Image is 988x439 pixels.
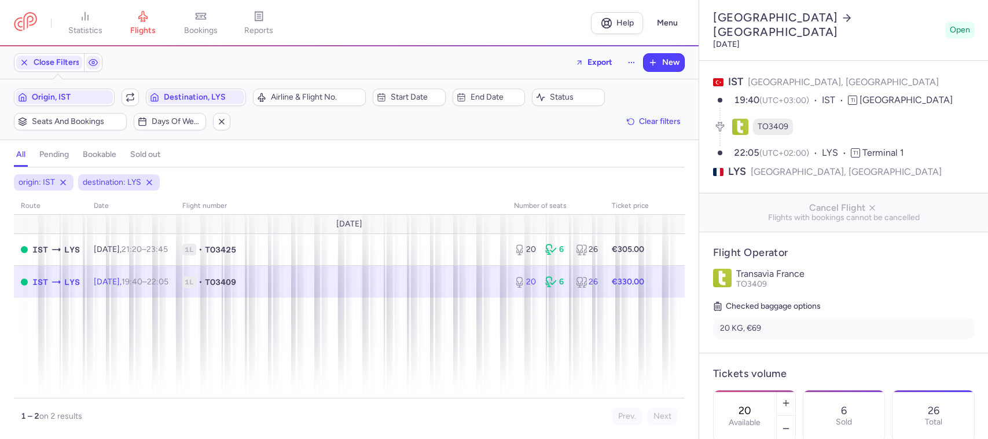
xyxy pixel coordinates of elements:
[271,93,362,102] span: Airline & Flight No.
[545,276,567,288] div: 6
[751,164,942,179] span: [GEOGRAPHIC_DATA], [GEOGRAPHIC_DATA]
[514,244,536,255] div: 20
[122,277,142,287] time: 19:40
[122,244,168,254] span: –
[612,244,644,254] strong: €305.00
[134,113,207,130] button: Days of week
[87,197,175,215] th: date
[14,89,115,106] button: Origin, IST
[623,113,685,130] button: Clear filters
[244,25,273,36] span: reports
[713,367,975,381] h4: Tickets volume
[734,94,759,105] time: 19:40
[56,10,114,36] a: statistics
[64,243,80,256] span: St-Exupéry, Lyon, France
[130,25,156,36] span: flights
[713,39,740,49] time: [DATE]
[373,89,446,106] button: Start date
[32,276,48,288] span: Istanbul Airport, İstanbul, Turkey
[14,54,84,71] button: Close Filters
[728,75,743,88] span: IST
[122,277,168,287] span: –
[928,405,939,416] p: 26
[147,277,168,287] time: 22:05
[532,89,605,106] button: Status
[175,197,507,215] th: Flight number
[860,94,953,105] span: [GEOGRAPHIC_DATA]
[576,276,598,288] div: 26
[708,203,979,213] span: Cancel Flight
[14,12,37,34] a: CitizenPlane red outlined logo
[94,277,168,287] span: [DATE],
[507,197,605,215] th: number of seats
[950,24,970,36] span: Open
[748,76,939,87] span: [GEOGRAPHIC_DATA], [GEOGRAPHIC_DATA]
[199,244,203,255] span: •
[152,117,203,126] span: Days of week
[713,269,732,287] img: Transavia France logo
[64,276,80,288] span: St-Exupéry, Lyon, France
[736,269,975,279] p: Transavia France
[39,411,82,421] span: on 2 results
[146,89,247,106] button: Destination, LYS
[172,10,230,36] a: bookings
[550,93,601,102] span: Status
[14,113,127,130] button: Seats and bookings
[639,117,681,126] span: Clear filters
[253,89,366,106] button: Airline & Flight No.
[925,418,942,427] p: Total
[576,244,598,255] div: 26
[822,147,851,160] span: LYS
[734,147,759,158] time: 22:05
[729,418,761,427] label: Available
[708,213,979,222] span: Flights with bookings cannot be cancelled
[205,244,236,255] span: TO3425
[591,12,643,34] a: Help
[713,299,975,313] h5: Checked baggage options
[514,276,536,288] div: 20
[713,10,941,39] h2: [GEOGRAPHIC_DATA] [GEOGRAPHIC_DATA]
[130,149,160,160] h4: sold out
[94,244,168,254] span: [DATE],
[14,197,87,215] th: route
[841,405,847,416] p: 6
[336,219,362,229] span: [DATE]
[114,10,172,36] a: flights
[587,58,612,67] span: Export
[205,276,236,288] span: TO3409
[21,246,28,253] span: OPEN
[758,121,788,133] span: TO3409
[32,243,48,256] span: Istanbul Airport, İstanbul, Turkey
[568,53,620,72] button: Export
[728,164,746,179] span: LYS
[759,96,809,105] span: (UTC+03:00)
[391,93,442,102] span: Start date
[21,411,39,421] strong: 1 – 2
[182,244,196,255] span: 1L
[230,10,288,36] a: reports
[199,276,203,288] span: •
[650,12,685,34] button: Menu
[612,408,642,425] button: Prev.
[83,149,116,160] h4: bookable
[732,119,748,135] figure: TO airline logo
[164,93,243,102] span: Destination, LYS
[453,89,526,106] button: End date
[616,19,634,27] span: Help
[605,197,656,215] th: Ticket price
[644,54,684,71] button: New
[822,94,848,107] span: IST
[146,244,168,254] time: 23:45
[851,148,860,158] span: T1
[545,244,567,255] div: 6
[122,244,142,254] time: 21:20
[68,25,102,36] span: statistics
[83,177,141,188] span: destination: LYS
[736,279,767,289] span: TO3409
[32,93,111,102] span: Origin, IST
[32,117,123,126] span: Seats and bookings
[848,96,857,105] span: TI
[713,318,975,339] li: 20 KG, €69
[16,149,25,160] h4: all
[713,246,975,259] h4: Flight Operator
